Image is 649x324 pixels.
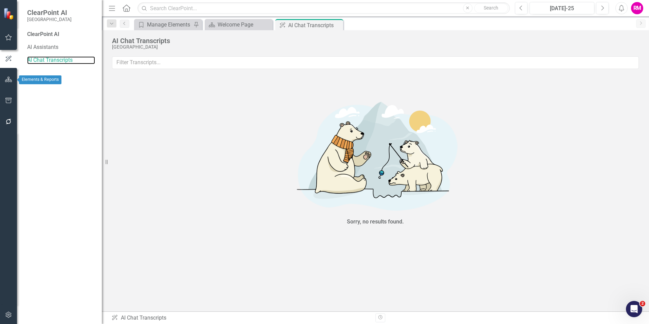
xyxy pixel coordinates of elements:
button: Search [474,3,508,13]
div: AI Chat Transcripts [288,21,341,30]
div: [GEOGRAPHIC_DATA] [112,44,635,50]
a: AI Chat Transcripts [27,56,95,64]
a: AI Assistants [27,43,95,51]
span: ClearPoint AI [27,8,72,17]
div: Elements & Reports [19,75,61,84]
div: [DATE]-25 [532,4,592,13]
img: ClearPoint Strategy [3,8,15,20]
div: Manage Elements [147,20,192,29]
a: Manage Elements [136,20,192,29]
div: ClearPoint AI [27,31,95,38]
button: [DATE]-25 [530,2,594,14]
div: AI Chat Transcripts [111,314,370,322]
button: RM [631,2,643,14]
a: Welcome Page [206,20,271,29]
input: Filter Transcripts... [112,56,639,69]
iframe: Intercom live chat [626,301,642,317]
span: Search [484,5,498,11]
small: [GEOGRAPHIC_DATA] [27,17,72,22]
span: 2 [640,301,645,306]
img: No results found [274,93,477,216]
div: AI Chat Transcripts [112,37,635,44]
div: Sorry, no results found. [347,218,404,226]
div: Welcome Page [218,20,271,29]
input: Search ClearPoint... [137,2,510,14]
